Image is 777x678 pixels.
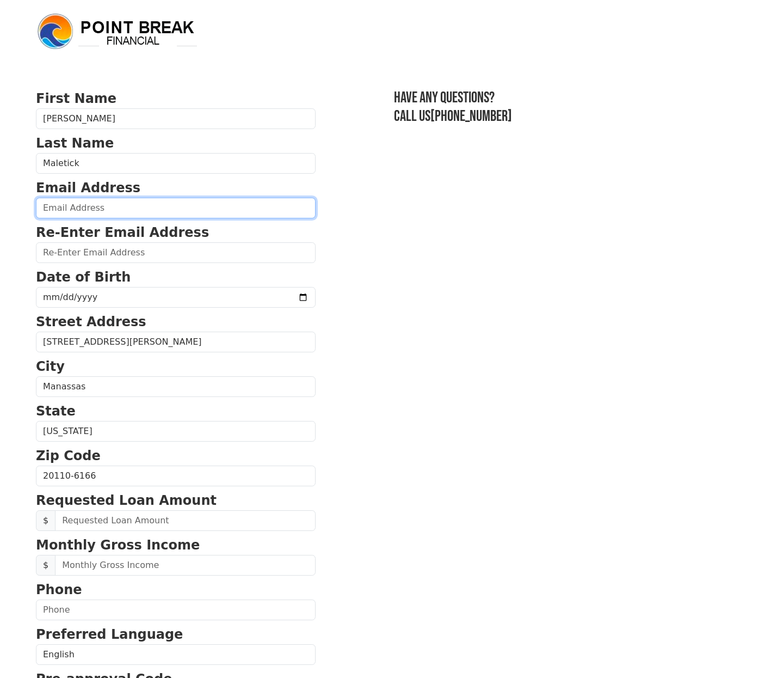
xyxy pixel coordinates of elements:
[36,225,209,240] strong: Re-Enter Email Address
[36,555,55,576] span: $
[430,107,512,125] a: [PHONE_NUMBER]
[36,535,316,555] p: Monthly Gross Income
[36,108,316,129] input: First Name
[36,627,183,642] strong: Preferred Language
[36,242,316,263] input: Re-Enter Email Address
[36,12,199,51] img: logo.png
[55,510,316,531] input: Requested Loan Amount
[36,198,316,218] input: Email Address
[36,466,316,486] input: Zip Code
[36,493,217,508] strong: Requested Loan Amount
[36,359,65,374] strong: City
[36,180,140,196] strong: Email Address
[394,107,741,126] h3: Call us
[36,332,316,352] input: Street Address
[55,555,316,576] input: Monthly Gross Income
[36,314,146,329] strong: Street Address
[36,136,114,151] strong: Last Name
[36,404,76,419] strong: State
[36,510,55,531] span: $
[36,600,316,620] input: Phone
[394,89,741,107] h3: Have any questions?
[36,153,316,174] input: Last Name
[36,91,116,106] strong: First Name
[36,270,131,285] strong: Date of Birth
[36,448,101,463] strong: Zip Code
[36,582,82,597] strong: Phone
[36,376,316,397] input: City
